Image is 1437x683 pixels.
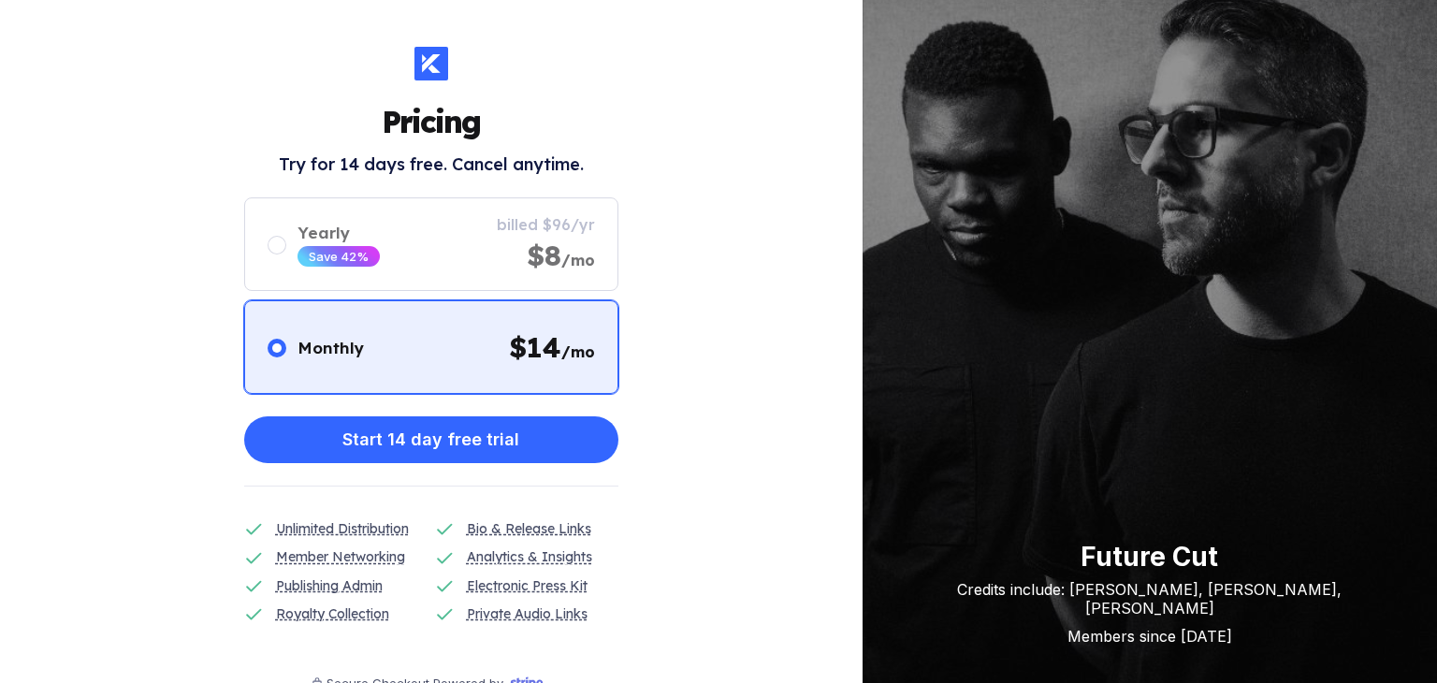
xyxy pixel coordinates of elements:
[309,249,369,264] div: Save 42%
[244,416,618,463] button: Start 14 day free trial
[276,603,389,624] div: Royalty Collection
[561,342,595,361] span: /mo
[527,238,595,273] div: $8
[298,338,364,357] div: Monthly
[276,575,383,596] div: Publishing Admin
[467,546,592,567] div: Analytics & Insights
[382,103,480,140] h1: Pricing
[467,575,588,596] div: Electronic Press Kit
[279,153,584,175] h2: Try for 14 days free. Cancel anytime.
[509,329,595,365] div: $ 14
[900,580,1400,618] div: Credits include: [PERSON_NAME], [PERSON_NAME], [PERSON_NAME]
[900,627,1400,646] div: Members since [DATE]
[298,223,380,242] div: Yearly
[900,541,1400,573] div: Future Cut
[561,251,595,269] span: /mo
[497,215,595,234] div: billed $96/yr
[276,546,405,567] div: Member Networking
[467,603,588,624] div: Private Audio Links
[467,518,591,539] div: Bio & Release Links
[276,518,409,539] div: Unlimited Distribution
[342,421,519,458] div: Start 14 day free trial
